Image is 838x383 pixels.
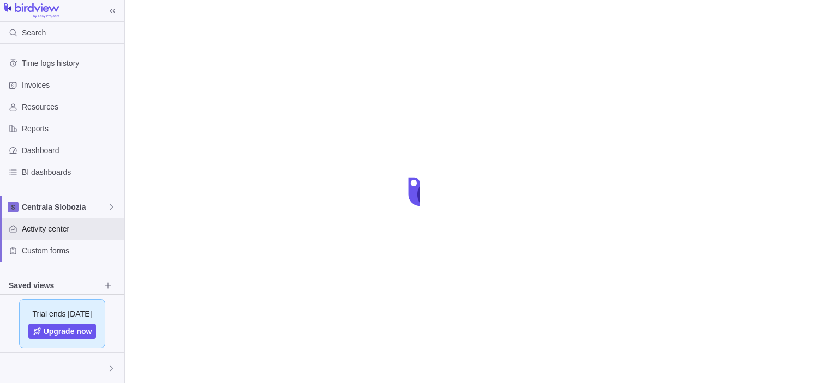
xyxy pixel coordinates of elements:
span: Custom forms [22,245,120,256]
span: BI dashboards [22,167,120,178]
span: Centrala Slobozia [22,202,107,212]
span: Browse views [100,278,116,293]
span: Search [22,27,46,38]
span: Dashboard [22,145,120,156]
span: Activity center [22,223,120,234]
span: Time logs history [22,58,120,69]
span: Upgrade now [44,326,92,337]
div: Mircea Dinca [7,362,20,375]
img: logo [4,3,59,19]
span: Resources [22,101,120,112]
span: Trial ends [DATE] [33,308,92,319]
span: Saved views [9,280,100,291]
span: Reports [22,123,120,134]
a: Upgrade now [28,324,97,339]
div: loading [397,170,441,214]
span: Invoices [22,80,120,90]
